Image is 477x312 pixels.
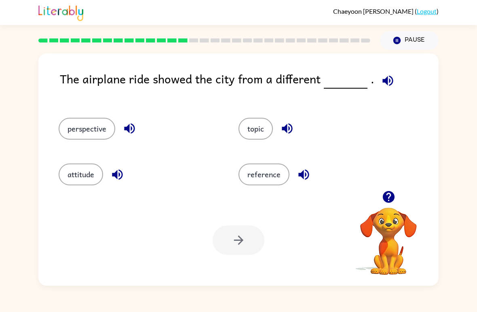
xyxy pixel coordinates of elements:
[348,195,429,276] video: Your browser must support playing .mp4 files to use Literably. Please try using another browser.
[59,163,103,185] button: attitude
[417,7,437,15] a: Logout
[238,118,273,140] button: topic
[38,3,83,21] img: Literably
[60,70,439,102] div: The airplane ride showed the city from a different .
[333,7,439,15] div: ( )
[238,163,289,185] button: reference
[333,7,415,15] span: Chaeyoon [PERSON_NAME]
[380,31,439,50] button: Pause
[59,118,115,140] button: perspective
